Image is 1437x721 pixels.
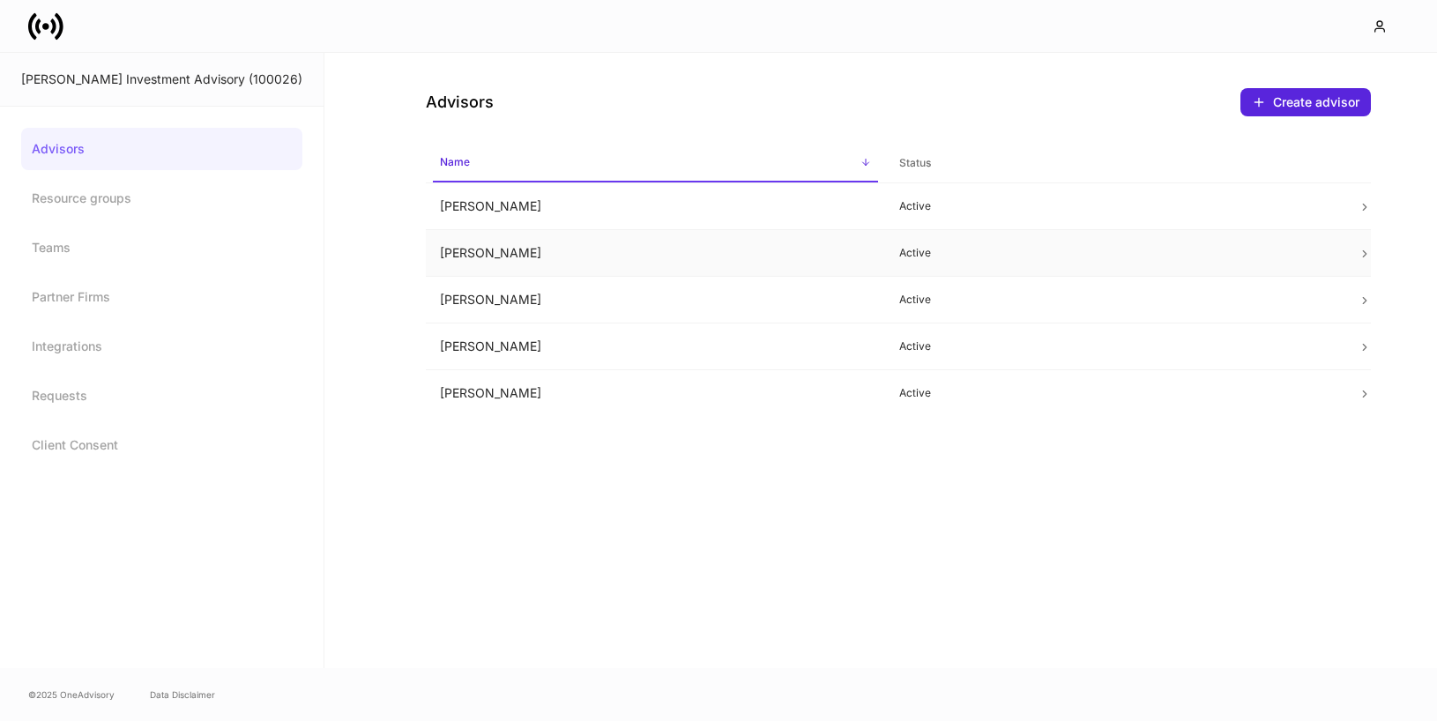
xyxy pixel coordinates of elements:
[21,276,302,318] a: Partner Firms
[426,92,494,113] h4: Advisors
[21,227,302,269] a: Teams
[21,424,302,466] a: Client Consent
[899,293,1330,307] p: Active
[426,230,885,277] td: [PERSON_NAME]
[21,128,302,170] a: Advisors
[899,339,1330,353] p: Active
[440,153,470,170] h6: Name
[1273,93,1359,111] div: Create advisor
[426,277,885,323] td: [PERSON_NAME]
[28,688,115,702] span: © 2025 OneAdvisory
[426,183,885,230] td: [PERSON_NAME]
[899,199,1330,213] p: Active
[150,688,215,702] a: Data Disclaimer
[21,71,302,88] div: [PERSON_NAME] Investment Advisory (100026)
[899,386,1330,400] p: Active
[21,177,302,219] a: Resource groups
[1240,88,1371,116] button: Create advisor
[899,246,1330,260] p: Active
[892,145,1337,182] span: Status
[899,154,931,171] h6: Status
[426,370,885,417] td: [PERSON_NAME]
[433,145,878,182] span: Name
[426,323,885,370] td: [PERSON_NAME]
[21,375,302,417] a: Requests
[21,325,302,368] a: Integrations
